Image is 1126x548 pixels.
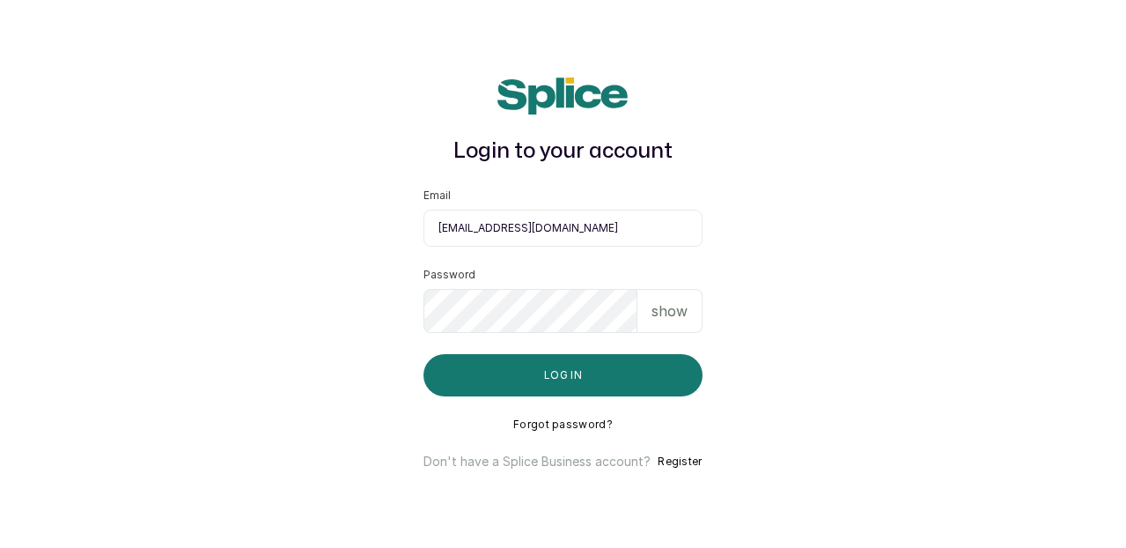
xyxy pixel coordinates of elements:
[513,418,613,432] button: Forgot password?
[423,189,451,203] label: Email
[423,354,702,396] button: Log in
[423,268,475,282] label: Password
[651,300,688,322] p: show
[423,453,651,470] p: Don't have a Splice Business account?
[658,453,702,470] button: Register
[423,210,702,247] input: email@acme.com
[423,136,702,167] h1: Login to your account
